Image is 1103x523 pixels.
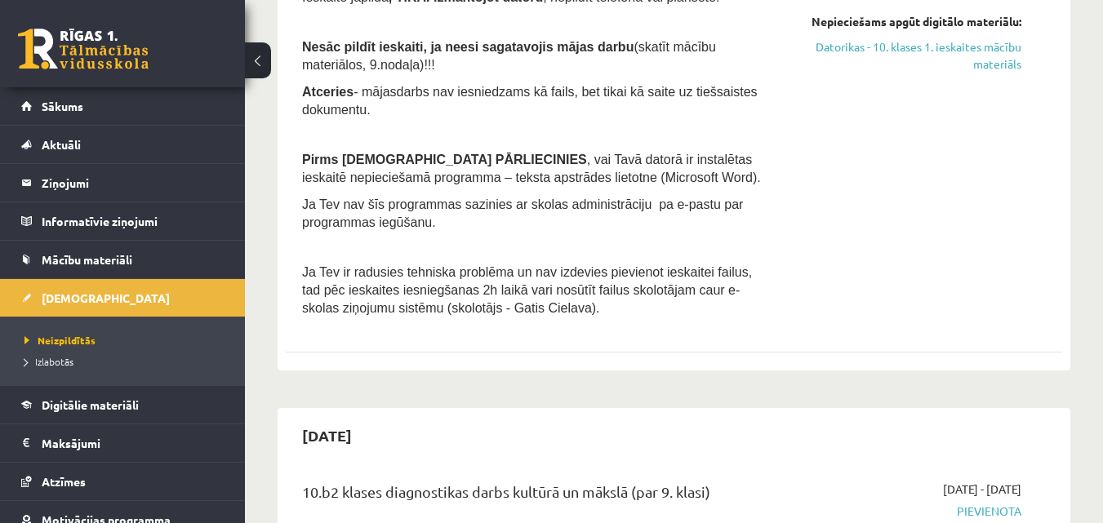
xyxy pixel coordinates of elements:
[302,197,743,229] span: Ja Tev nav šīs programmas sazinies ar skolas administrāciju pa e-pastu par programmas iegūšanu.
[943,481,1021,498] span: [DATE] - [DATE]
[21,386,225,423] a: Digitālie materiāli
[21,164,225,202] a: Ziņojumi
[302,85,354,99] b: Atceries
[42,424,225,462] legend: Maksājumi
[42,99,83,113] span: Sākums
[18,29,149,69] a: Rīgas 1. Tālmācības vidusskola
[24,333,229,348] a: Neizpildītās
[24,334,96,347] span: Neizpildītās
[24,354,229,369] a: Izlabotās
[21,463,225,500] a: Atzīmes
[42,202,225,240] legend: Informatīvie ziņojumi
[42,164,225,202] legend: Ziņojumi
[302,40,716,72] span: (skatīt mācību materiālos, 9.nodaļa)!!!
[21,87,225,125] a: Sākums
[798,38,1021,73] a: Datorikas - 10. klases 1. ieskaites mācību materiāls
[21,241,225,278] a: Mācību materiāli
[302,40,634,54] span: Nesāc pildīt ieskaiti, ja neesi sagatavojis mājas darbu
[302,153,761,184] span: , vai Tavā datorā ir instalētas ieskaitē nepieciešamā programma – teksta apstrādes lietotne (Micr...
[302,85,758,117] span: - mājasdarbs nav iesniedzams kā fails, bet tikai kā saite uz tiešsaistes dokumentu.
[286,416,368,454] h2: [DATE]
[42,137,81,152] span: Aktuāli
[21,279,225,317] a: [DEMOGRAPHIC_DATA]
[302,153,587,166] span: Pirms [DEMOGRAPHIC_DATA] PĀRLIECINIES
[798,503,1021,520] span: Pievienota
[24,355,73,368] span: Izlabotās
[798,13,1021,30] div: Nepieciešams apgūt digitālo materiālu:
[42,290,170,305] span: [DEMOGRAPHIC_DATA]
[21,202,225,240] a: Informatīvie ziņojumi
[42,397,139,412] span: Digitālie materiāli
[21,126,225,163] a: Aktuāli
[21,424,225,462] a: Maksājumi
[42,252,132,267] span: Mācību materiāli
[302,481,773,511] div: 10.b2 klases diagnostikas darbs kultūrā un mākslā (par 9. klasi)
[302,265,752,315] span: Ja Tev ir radusies tehniska problēma un nav izdevies pievienot ieskaitei failus, tad pēc ieskaite...
[42,474,86,489] span: Atzīmes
